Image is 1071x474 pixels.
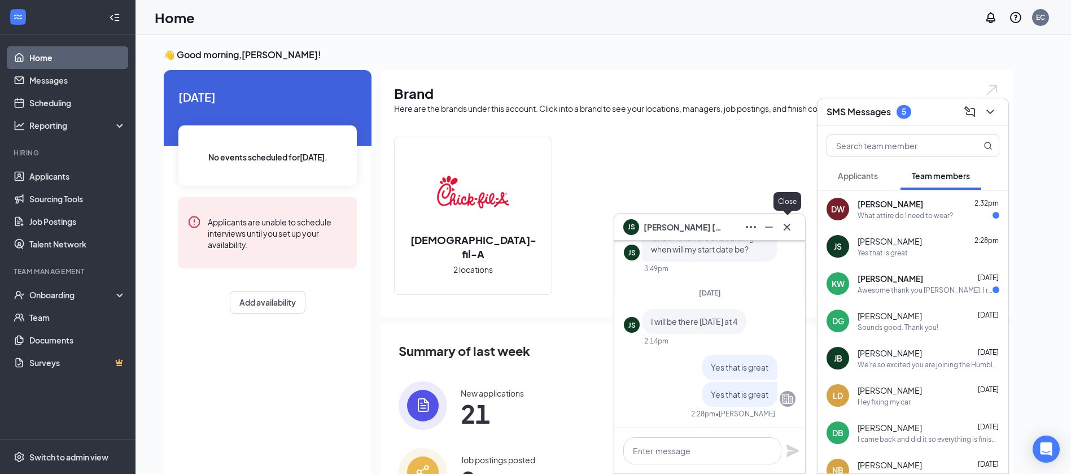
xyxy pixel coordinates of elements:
[744,220,758,234] svg: Ellipses
[29,233,126,255] a: Talent Network
[461,454,535,466] div: Job postings posted
[12,11,24,23] svg: WorkstreamLogo
[780,220,794,234] svg: Cross
[399,341,530,361] span: Summary of last week
[978,348,999,356] span: [DATE]
[978,423,999,431] span: [DATE]
[902,107,906,116] div: 5
[1036,12,1045,22] div: EC
[628,320,636,330] div: JS
[453,263,493,276] span: 2 locations
[208,151,327,163] span: No events scheduled for [DATE] .
[691,409,715,419] div: 2:28pm
[981,103,999,121] button: ChevronDown
[230,291,305,314] button: Add availability
[858,459,922,471] span: [PERSON_NAME]
[711,389,768,399] span: Yes that is great
[838,171,878,181] span: Applicants
[1009,11,1022,24] svg: QuestionInfo
[833,390,843,401] div: LD
[984,11,998,24] svg: Notifications
[832,278,845,289] div: KW
[974,236,999,245] span: 2:28pm
[14,289,25,301] svg: UserCheck
[961,103,979,121] button: ComposeMessage
[14,267,124,276] div: Team Management
[858,273,923,284] span: [PERSON_NAME]
[974,199,999,207] span: 2:32pm
[164,49,1013,61] h3: 👋 Good morning, [PERSON_NAME] !
[778,218,796,236] button: Cross
[978,311,999,319] span: [DATE]
[858,385,922,396] span: [PERSON_NAME]
[461,403,524,424] span: 21
[399,381,447,430] img: icon
[858,198,923,210] span: [PERSON_NAME]
[395,233,552,261] h2: [DEMOGRAPHIC_DATA]-fil-A
[983,105,997,119] svg: ChevronDown
[762,220,776,234] svg: Minimize
[29,210,126,233] a: Job Postings
[858,310,922,321] span: [PERSON_NAME]
[858,397,911,407] div: Hey fixing my car
[155,8,195,27] h1: Home
[781,392,794,406] svg: Company
[394,84,999,103] h1: Brand
[29,46,126,69] a: Home
[858,248,908,258] div: Yes that is great
[187,215,201,229] svg: Error
[963,105,977,119] svg: ComposeMessage
[29,188,126,210] a: Sourcing Tools
[14,451,25,463] svg: Settings
[29,92,126,114] a: Scheduling
[834,353,842,364] div: JB
[832,427,843,438] div: DB
[858,285,993,295] div: Awesome thank you [PERSON_NAME]. I received everything and filled it out. I will be there [DATE] ...
[858,323,938,332] div: Sounds good. Thank you!
[715,409,775,419] span: • [PERSON_NAME]
[29,165,126,188] a: Applicants
[14,120,25,131] svg: Analysis
[651,316,737,327] span: I will be there [DATE] at 4
[29,351,126,374] a: SurveysCrown
[628,248,636,258] div: JS
[14,148,124,158] div: Hiring
[109,12,120,23] svg: Collapse
[394,103,999,114] div: Here are the brands under this account. Click into a brand to see your locations, managers, job p...
[742,218,760,236] button: Ellipses
[858,422,922,433] span: [PERSON_NAME]
[711,362,768,372] span: Yes that is great
[832,315,844,327] div: DG
[29,120,126,131] div: Reporting
[978,460,999,468] span: [DATE]
[827,106,891,118] h3: SMS Messages
[827,135,961,156] input: Search team member
[644,336,668,346] div: 2:14pm
[858,211,953,220] div: What attire do I need to wear?
[461,388,524,399] div: New applications
[29,306,126,329] a: Team
[644,221,723,233] span: [PERSON_NAME] [PERSON_NAME]
[773,192,801,211] div: Close
[985,84,999,97] img: open.6027fd2a22e1237b5b06.svg
[786,444,799,458] svg: Plane
[834,241,842,252] div: JS
[29,69,126,92] a: Messages
[858,360,999,369] div: We're so excited you are joining the Humble [DEMOGRAPHIC_DATA]-fil-Ateam ! Do you know anyone els...
[858,347,922,359] span: [PERSON_NAME]
[208,215,348,250] div: Applicants are unable to schedule interviews until you set up your availability.
[644,264,668,273] div: 3:49pm
[29,451,108,463] div: Switch to admin view
[760,218,778,236] button: Minimize
[831,203,845,215] div: DW
[858,434,999,444] div: I came back and did it so everything is finished
[178,88,357,106] span: [DATE]
[983,141,993,150] svg: MagnifyingGlass
[858,236,922,247] span: [PERSON_NAME]
[29,289,116,301] div: Onboarding
[699,289,721,297] span: [DATE]
[29,329,126,351] a: Documents
[978,273,999,282] span: [DATE]
[912,171,970,181] span: Team members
